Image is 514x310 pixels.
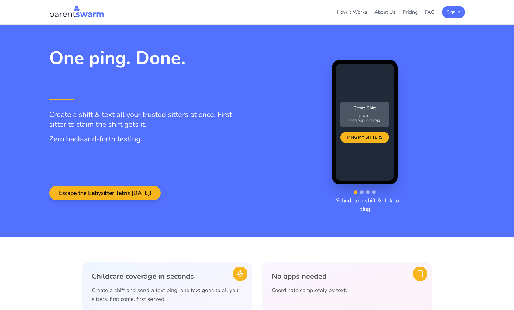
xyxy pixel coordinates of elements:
p: Create Shift [344,105,385,111]
p: Coordinate completely by text. [272,286,423,295]
p: 6:00 PM - 9:30 PM [344,119,385,123]
h3: No apps needed [272,271,423,281]
div: PING MY SITTERS [340,132,389,143]
a: About Us [374,9,395,15]
a: Sign In [442,9,465,15]
h3: Childcare coverage in seconds [92,271,243,281]
a: How It Works [337,9,367,15]
a: Pricing [403,9,418,15]
a: FAQ [425,9,435,15]
button: Sign In [442,6,465,18]
p: [DATE] [344,114,385,119]
p: Create a shift and send a text ping: one text goes to all your sitters, first come, first served. [92,286,243,304]
img: Parentswarm Logo [49,5,105,19]
a: Escape the Babysitter Tetris [DATE]! [49,190,161,197]
button: Escape the Babysitter Tetris [DATE]! [49,186,161,200]
p: 1. Schedule a shift & click to ping [326,196,404,213]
